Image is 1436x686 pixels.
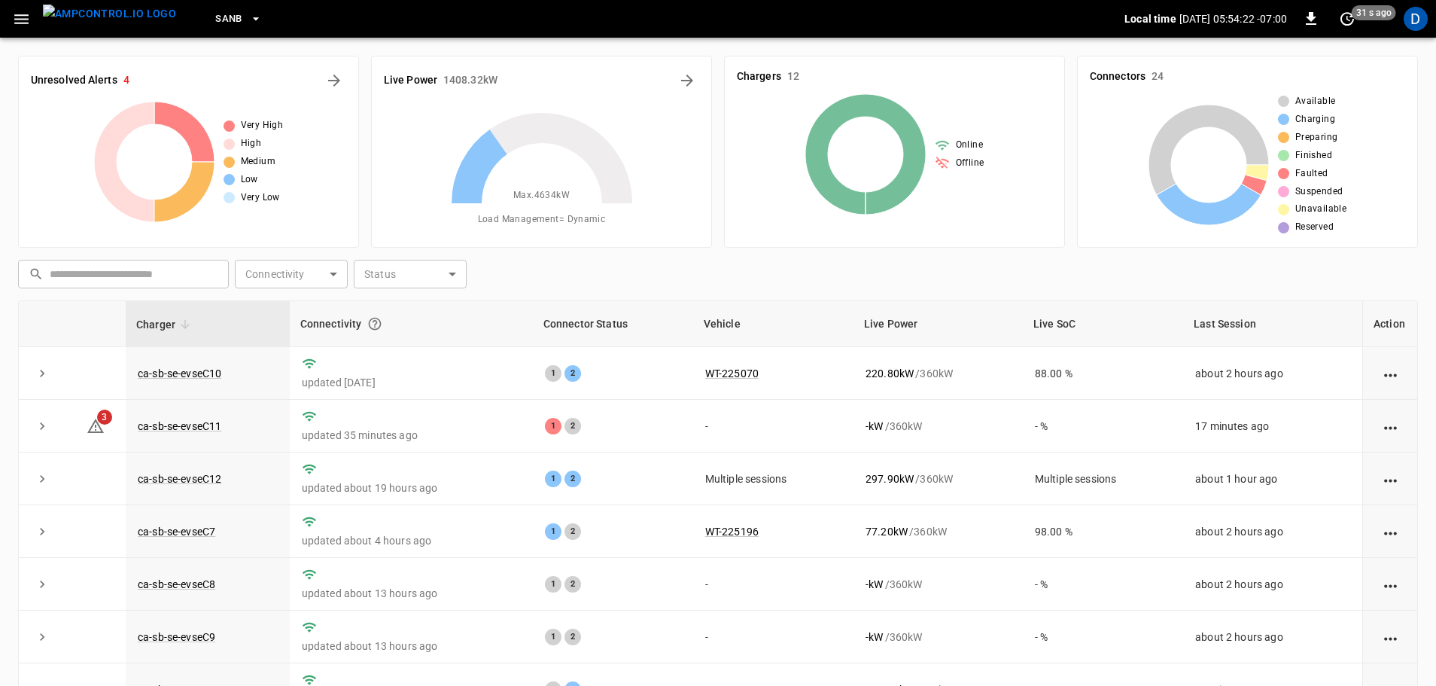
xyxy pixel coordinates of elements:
a: WT-225070 [705,367,759,380]
div: / 360 kW [866,577,1011,592]
td: - [693,611,853,663]
h6: Unresolved Alerts [31,72,117,89]
td: 98.00 % [1023,505,1183,558]
th: Connector Status [533,301,693,347]
th: Action [1362,301,1417,347]
p: updated about 19 hours ago [302,480,521,495]
th: Live Power [853,301,1023,347]
h6: 1408.32 kW [443,72,497,89]
span: Very High [241,118,284,133]
p: updated about 4 hours ago [302,533,521,548]
p: updated about 13 hours ago [302,639,521,654]
div: 1 [545,523,561,540]
td: about 1 hour ago [1183,453,1362,505]
button: Energy Overview [675,69,699,93]
span: Online [956,138,983,153]
div: 1 [545,629,561,645]
span: Low [241,172,258,188]
span: Max. 4634 kW [513,188,570,203]
h6: Live Power [384,72,437,89]
h6: Connectors [1090,69,1145,85]
td: 88.00 % [1023,347,1183,400]
div: action cell options [1381,524,1400,539]
a: 3 [87,419,105,431]
div: profile-icon [1404,7,1428,31]
th: Live SoC [1023,301,1183,347]
span: Unavailable [1295,202,1346,217]
div: / 360 kW [866,366,1011,381]
td: - % [1023,558,1183,611]
button: All Alerts [322,69,346,93]
td: - [693,558,853,611]
span: 31 s ago [1352,5,1396,20]
button: expand row [31,362,53,385]
div: action cell options [1381,577,1400,592]
span: SanB [215,11,242,28]
span: High [241,136,262,151]
button: expand row [31,468,53,490]
td: Multiple sessions [693,453,853,505]
a: ca-sb-se-evseC8 [138,578,215,590]
div: / 360 kW [866,630,1011,645]
div: 1 [545,418,561,434]
span: Charger [136,316,195,334]
div: / 360 kW [866,471,1011,486]
h6: 24 [1152,69,1164,85]
button: SanB [209,5,268,34]
td: about 2 hours ago [1183,611,1362,663]
p: - kW [866,577,883,592]
h6: 12 [787,69,799,85]
a: WT-225196 [705,526,759,538]
span: Very Low [241,191,280,206]
span: Finished [1295,148,1332,163]
span: 3 [97,410,112,425]
div: 1 [545,576,561,593]
span: Preparing [1295,130,1338,145]
span: Faulted [1295,166,1328,181]
p: 220.80 kW [866,366,914,381]
td: Multiple sessions [1023,453,1183,505]
h6: Chargers [737,69,781,85]
div: / 360 kW [866,419,1011,434]
div: action cell options [1381,419,1400,434]
p: 77.20 kW [866,524,908,539]
a: ca-sb-se-evseC11 [138,420,221,432]
h6: 4 [123,72,129,89]
div: 2 [564,365,581,382]
td: - % [1023,611,1183,663]
th: Last Session [1183,301,1362,347]
span: Available [1295,94,1336,109]
p: updated [DATE] [302,375,521,390]
button: expand row [31,573,53,596]
div: 2 [564,471,581,487]
td: - % [1023,400,1183,453]
td: about 2 hours ago [1183,558,1362,611]
a: ca-sb-se-evseC10 [138,367,221,380]
button: expand row [31,415,53,438]
span: Load Management = Dynamic [478,212,606,227]
p: - kW [866,630,883,645]
div: action cell options [1381,630,1400,645]
p: [DATE] 05:54:22 -07:00 [1179,11,1287,26]
a: ca-sb-se-evseC12 [138,473,221,485]
a: ca-sb-se-evseC9 [138,631,215,643]
div: 1 [545,365,561,382]
img: ampcontrol.io logo [43,5,176,23]
button: expand row [31,520,53,543]
div: 2 [564,576,581,593]
p: updated about 13 hours ago [302,586,521,601]
p: Local time [1124,11,1176,26]
span: Medium [241,154,275,169]
div: 2 [564,523,581,540]
div: action cell options [1381,366,1400,381]
td: about 2 hours ago [1183,347,1362,400]
div: 2 [564,629,581,645]
p: 297.90 kW [866,471,914,486]
div: 1 [545,471,561,487]
th: Vehicle [693,301,853,347]
span: Charging [1295,112,1335,127]
span: Offline [956,156,984,171]
button: Connection between the charger and our software. [361,310,388,337]
td: - [693,400,853,453]
div: 2 [564,418,581,434]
